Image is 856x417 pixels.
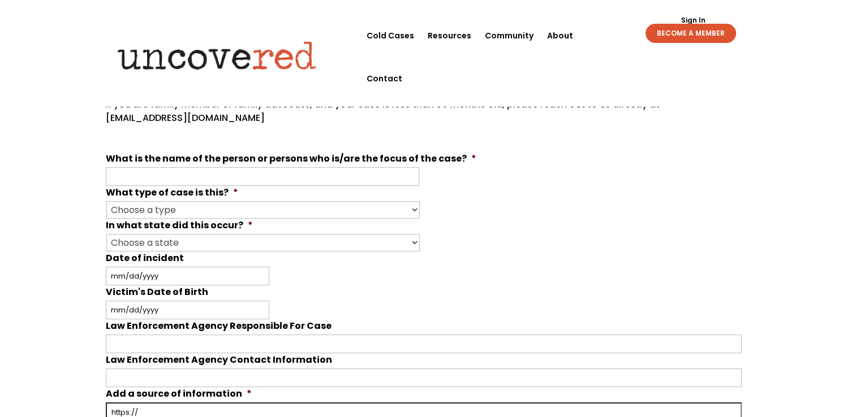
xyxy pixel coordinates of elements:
a: Community [485,14,534,57]
img: Uncovered logo [108,33,326,77]
label: Date of incident [106,253,184,264]
p: If you are family member or family advocate, and your case is less than 36 months old, please rea... [106,98,742,134]
label: In what state did this occur? [106,220,253,232]
label: Victim's Date of Birth [106,286,208,298]
label: What type of case is this? [106,187,238,199]
a: Resources [428,14,471,57]
label: Law Enforcement Agency Contact Information [106,354,332,366]
a: Cold Cases [367,14,414,57]
input: mm/dd/yyyy [106,301,269,319]
a: Contact [367,57,402,100]
a: About [547,14,573,57]
label: Add a source of information [106,388,252,400]
a: Sign In [674,17,711,24]
label: What is the name of the person or persons who is/are the focus of the case? [106,153,476,165]
input: mm/dd/yyyy [106,267,269,285]
label: Law Enforcement Agency Responsible For Case [106,320,332,332]
a: BECOME A MEMBER [646,24,736,43]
